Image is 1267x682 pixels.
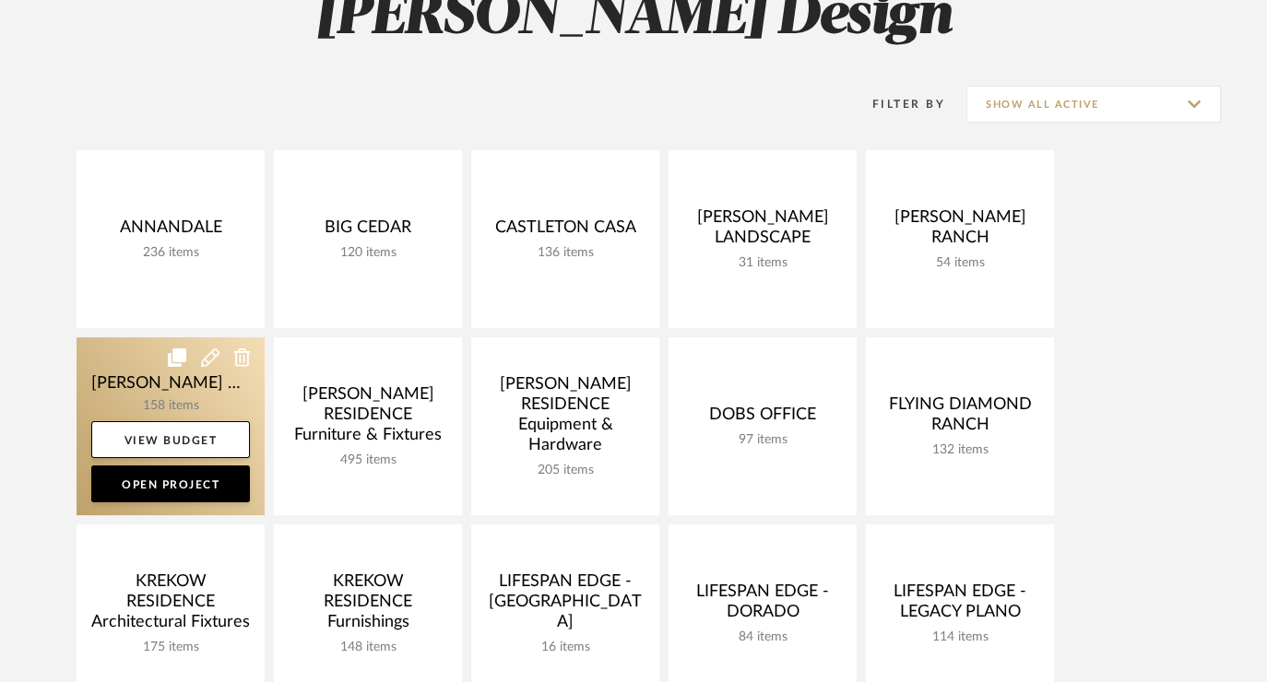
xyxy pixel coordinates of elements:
[486,640,645,655] div: 16 items
[289,384,447,453] div: [PERSON_NAME] RESIDENCE Furniture & Fixtures
[91,245,250,261] div: 236 items
[289,245,447,261] div: 120 items
[881,629,1039,645] div: 114 items
[683,207,842,255] div: [PERSON_NAME] LANDSCAPE
[289,218,447,245] div: BIG CEDAR
[91,465,250,502] a: Open Project
[683,405,842,432] div: DOBS OFFICE
[289,571,447,640] div: KREKOW RESIDENCE Furnishings
[881,442,1039,458] div: 132 items
[881,582,1039,629] div: LIFESPAN EDGE - LEGACY PLANO
[881,255,1039,271] div: 54 items
[289,640,447,655] div: 148 items
[486,218,645,245] div: CASTLETON CASA
[91,571,250,640] div: KREKOW RESIDENCE Architectural Fixtures
[683,255,842,271] div: 31 items
[91,421,250,458] a: View Budget
[486,374,645,463] div: [PERSON_NAME] RESIDENCE Equipment & Hardware
[881,394,1039,442] div: FLYING DIAMOND RANCH
[683,629,842,645] div: 84 items
[486,463,645,478] div: 205 items
[683,432,842,448] div: 97 items
[91,640,250,655] div: 175 items
[486,245,645,261] div: 136 items
[289,453,447,468] div: 495 items
[848,95,945,113] div: Filter By
[683,582,842,629] div: LIFESPAN EDGE - DORADO
[881,207,1039,255] div: [PERSON_NAME] RANCH
[486,571,645,640] div: LIFESPAN EDGE - [GEOGRAPHIC_DATA]
[91,218,250,245] div: ANNANDALE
